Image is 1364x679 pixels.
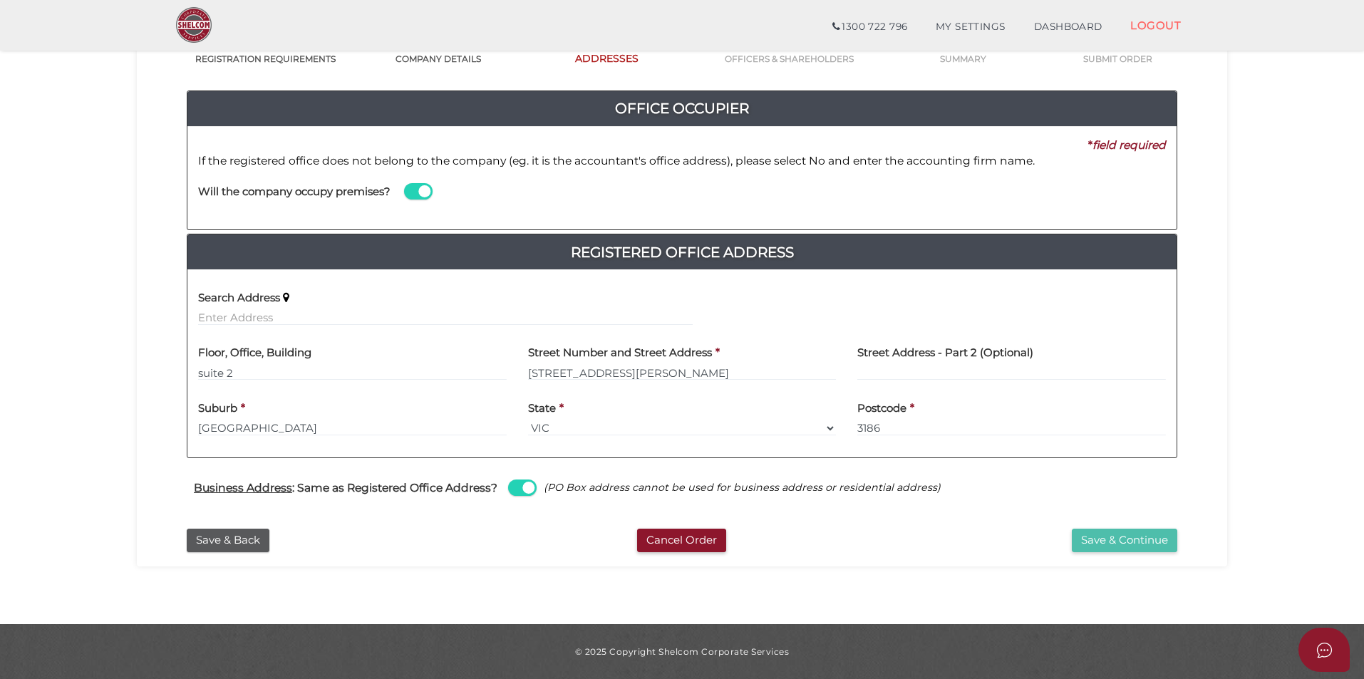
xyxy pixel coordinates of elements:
a: 1300 722 796 [818,13,921,41]
p: If the registered office does not belong to the company (eg. it is the accountant's office addres... [198,153,1166,169]
i: (PO Box address cannot be used for business address or residential address) [544,481,941,494]
button: Save & Back [187,529,269,552]
input: Enter Address [198,310,693,326]
div: © 2025 Copyright Shelcom Corporate Services [148,646,1216,658]
a: DASHBOARD [1020,13,1117,41]
h4: Floor, Office, Building [198,347,311,359]
input: Enter Address [528,365,837,380]
input: Postcode must be exactly 4 digits [857,420,1166,436]
h4: Office Occupier [187,97,1177,120]
i: field required [1092,138,1166,152]
button: Cancel Order [637,529,726,552]
h4: Street Number and Street Address [528,347,712,359]
button: Open asap [1298,628,1350,672]
h4: Postcode [857,403,906,415]
button: Save & Continue [1072,529,1177,552]
h4: Street Address - Part 2 (Optional) [857,347,1033,359]
h4: State [528,403,556,415]
u: Business Address [194,481,292,494]
h4: Search Address [198,292,280,304]
a: LOGOUT [1116,11,1195,40]
h4: Will the company occupy premises? [198,186,391,198]
h4: : Same as Registered Office Address? [194,482,497,494]
a: MY SETTINGS [921,13,1020,41]
a: Registered Office Address [187,241,1177,264]
i: Keep typing in your address(including suburb) until it appears [283,292,289,304]
h4: Suburb [198,403,237,415]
